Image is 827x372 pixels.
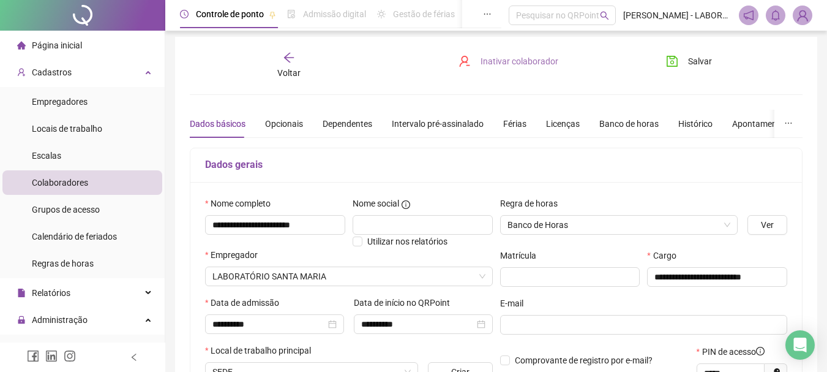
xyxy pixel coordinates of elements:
span: user-add [17,68,26,77]
button: Salvar [657,51,721,71]
label: Nome completo [205,197,279,210]
span: Voltar [277,68,301,78]
span: sun [377,10,386,18]
div: Licenças [546,117,580,131]
button: ellipsis [774,110,803,138]
span: info-circle [402,200,410,209]
span: user-delete [458,55,471,67]
span: Relatórios [32,288,70,298]
label: Regra de horas [500,197,566,210]
span: notification [743,10,754,21]
span: ellipsis [784,119,793,127]
span: Salvar [688,55,712,68]
div: Opcionais [265,117,303,131]
span: Calendário de feriados [32,232,117,241]
div: Histórico [678,117,713,131]
span: search [600,11,609,20]
span: lock [17,316,26,324]
div: Apontamentos [732,117,789,131]
label: Cargo [647,249,684,262]
span: Administração [32,315,88,325]
h5: Dados gerais [205,158,787,172]
span: ellipsis [483,10,492,18]
label: Empregador [205,248,266,262]
span: info-circle [756,347,765,355]
span: Nome social [353,197,399,210]
span: clock-circle [180,10,189,18]
span: Empregadores [32,97,88,107]
label: E-mail [500,297,531,310]
span: Colaboradores [32,178,88,188]
span: Utilizar nos relatórios [367,237,447,246]
span: home [17,41,26,50]
span: file-done [287,10,296,18]
span: Admissão digital [303,9,366,19]
span: left [130,353,138,362]
div: Intervalo pré-assinalado [392,117,484,131]
span: Cadastros [32,67,72,77]
span: Escalas [32,151,61,161]
label: Matrícula [500,249,544,262]
span: Controle de ponto [196,9,264,19]
span: Inativar colaborador [481,55,558,68]
span: Comprovante de registro por e-mail? [515,355,653,365]
span: Locais de trabalho [32,124,102,134]
span: Regras de horas [32,259,94,268]
span: Grupos de acesso [32,205,100,214]
div: Dados básicos [190,117,245,131]
div: Banco de horas [599,117,659,131]
span: linkedin [45,350,58,362]
button: Inativar colaborador [449,51,567,71]
span: Gestão de férias [393,9,455,19]
div: Open Intercom Messenger [785,330,815,360]
span: Página inicial [32,40,82,50]
span: save [666,55,678,67]
span: facebook [27,350,39,362]
span: bell [770,10,781,21]
img: 17484 [793,6,812,25]
span: LABORATÓRIO DE ANÁLISES CLÍNICAS SANTA MARIA [212,267,485,286]
span: arrow-left [283,51,295,64]
span: Banco de Horas [507,216,731,234]
button: Ver [747,215,787,235]
div: Férias [503,117,526,131]
label: Data de admissão [205,296,287,309]
span: pushpin [269,11,276,18]
span: file [17,289,26,297]
label: Data de início no QRPoint [354,296,458,309]
span: [PERSON_NAME] - LABORATÓRIO [GEOGRAPHIC_DATA] [623,9,732,22]
div: Dependentes [323,117,372,131]
label: Local de trabalho principal [205,344,319,357]
span: instagram [64,350,76,362]
span: PIN de acesso [702,345,765,359]
span: Ver [761,218,774,232]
